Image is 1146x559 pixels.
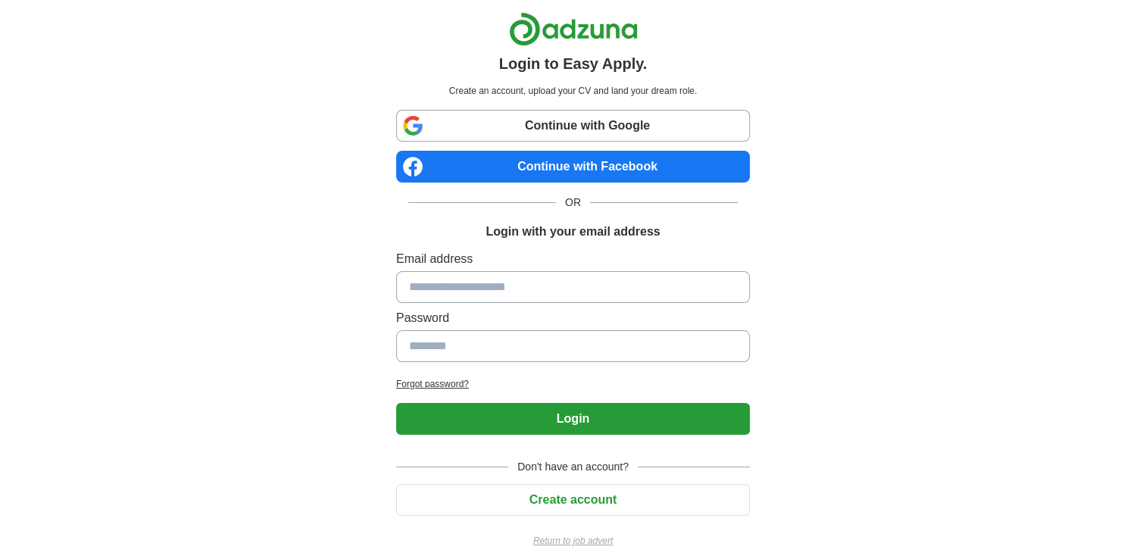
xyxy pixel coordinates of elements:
[396,403,750,435] button: Login
[509,12,638,46] img: Adzuna logo
[396,250,750,268] label: Email address
[396,484,750,516] button: Create account
[396,493,750,506] a: Create account
[486,223,660,241] h1: Login with your email address
[396,377,750,391] a: Forgot password?
[396,110,750,142] a: Continue with Google
[396,534,750,548] a: Return to job advert
[399,84,747,98] p: Create an account, upload your CV and land your dream role.
[396,151,750,183] a: Continue with Facebook
[396,309,750,327] label: Password
[499,52,648,75] h1: Login to Easy Apply.
[556,195,590,211] span: OR
[508,459,638,475] span: Don't have an account?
